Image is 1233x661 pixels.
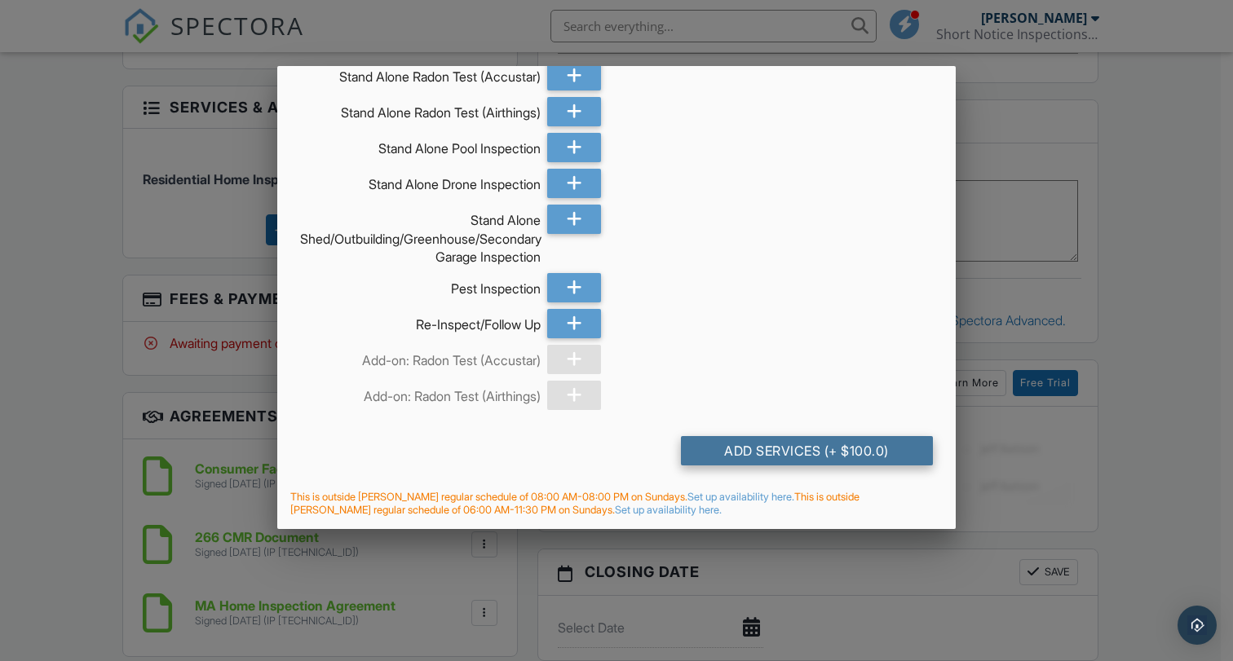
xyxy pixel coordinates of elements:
[300,309,541,333] div: Re-Inspect/Follow Up
[300,273,541,297] div: Pest Inspection
[300,169,541,193] div: Stand Alone Drone Inspection
[687,491,794,503] a: Set up availability here.
[300,61,541,86] div: Stand Alone Radon Test (Accustar)
[681,436,933,465] div: Add Services (+ $100.0)
[300,381,541,405] div: Add-on: Radon Test (Airthings)
[300,345,541,369] div: Add-on: Radon Test (Accustar)
[300,133,541,157] div: Stand Alone Pool Inspection
[300,97,541,121] div: Stand Alone Radon Test (Airthings)
[277,491,956,517] div: This is outside [PERSON_NAME] regular schedule of 08:00 AM-08:00 PM on Sundays. This is outside [...
[300,205,541,266] div: Stand Alone Shed/Outbuilding/Greenhouse/Secondary Garage Inspection
[1178,606,1217,645] div: Open Intercom Messenger
[615,504,722,516] a: Set up availability here.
